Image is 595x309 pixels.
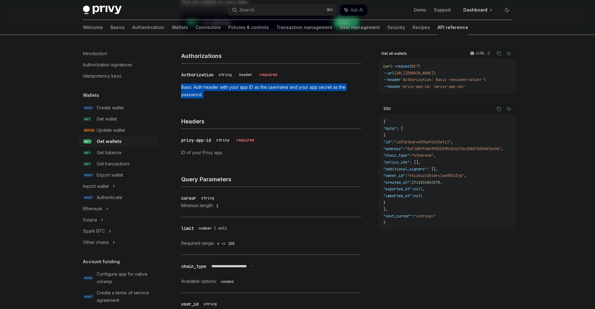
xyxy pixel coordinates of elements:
[412,187,414,192] span: :
[463,7,487,13] span: Dashboard
[396,126,403,131] span: : [
[199,226,227,231] span: number | null
[181,149,361,156] p: ID of your Privy app.
[78,169,158,181] a: POSTExport wallet
[216,138,229,143] span: string
[392,140,394,145] span: :
[413,20,430,35] a: Recipes
[83,294,94,299] span: POST
[83,227,105,235] div: Spark BTC
[83,6,122,14] img: dark logo
[458,5,497,15] a: Dashboard
[234,137,257,143] div: required
[181,72,214,78] div: Authorization
[495,50,503,58] button: Copy the contents from the code block
[502,5,512,15] button: Toggle dark mode
[501,146,503,151] span: ,
[392,64,412,69] span: --request
[83,205,102,212] div: Ethereum
[181,225,194,231] div: limit
[383,160,409,165] span: "policy_ids"
[505,50,513,58] button: Ask AI
[383,214,412,219] span: "next_cursor"
[83,106,94,110] span: POST
[78,269,158,287] a: POSTConfigure app for native onramp
[383,153,409,158] span: "chain_type"
[440,180,442,185] span: ,
[239,72,252,77] span: header
[83,195,94,200] span: POST
[181,52,361,60] h4: Authorizations
[383,173,405,178] span: "owner_id"
[83,92,99,99] h5: Wallets
[383,146,403,151] span: "address"
[97,194,122,201] div: Authenticate
[97,126,125,134] div: Update wallet
[181,137,211,143] div: privy-app-id
[340,20,380,35] a: User management
[83,276,94,280] span: POST
[405,146,501,151] span: "0xF1DBff66C993EE895C8cb176c30b07A559d76496"
[218,278,236,285] code: cosmos
[97,270,154,285] div: Configure app for native onramp
[181,195,196,201] div: cursor
[412,180,440,185] span: 1741834854578
[78,102,158,113] a: POSTCreate wallet
[495,105,503,113] button: Copy the contents from the code block
[78,59,158,70] a: Authorization signatures
[505,105,513,113] button: Ask AI
[83,173,94,178] span: POST
[78,125,158,136] a: PATCHUpdate wallet
[383,220,385,225] span: }
[412,153,433,158] span: "ethereum"
[434,7,451,13] a: Support
[78,287,158,306] a: POSTCreate a terms of service agreement
[327,7,333,12] span: ⌘ K
[97,149,122,156] div: Get balance
[340,4,367,16] button: Ask AI
[181,240,361,247] div: Required range:
[257,72,280,78] div: required
[83,216,97,224] div: Solana
[83,72,121,80] div: Idempotency keys
[196,20,221,35] a: Connectors
[383,126,396,131] span: "data"
[405,173,407,178] span: :
[407,173,464,178] span: "rkiz0ivz254drv1xw982v3jq"
[433,71,436,76] span: \
[383,167,427,172] span: "additional_signers"
[412,193,414,198] span: :
[401,77,484,82] span: 'Authorization: Basic <encoded-value>'
[110,20,125,35] a: Basics
[97,104,124,112] div: Create wallet
[414,193,423,198] span: null
[214,203,221,209] code: 1
[414,7,426,13] a: Demo
[423,187,425,192] span: ,
[476,51,485,56] p: cURL
[181,301,199,307] div: user_id
[451,140,453,145] span: ,
[467,48,493,59] button: cURL
[181,278,361,285] div: Available options:
[276,20,332,35] a: Transaction management
[381,105,393,112] div: 200
[78,48,158,59] a: Introduction
[83,50,107,57] div: Introduction
[83,139,92,144] span: GET
[383,71,394,76] span: --url
[414,214,436,219] span: "<string>"
[204,302,217,307] span: string
[383,77,401,82] span: --header
[228,20,269,35] a: Policies & controls
[394,71,433,76] span: [URL][DOMAIN_NAME]
[83,117,92,121] span: GET
[394,140,451,145] span: "id2tptkqrxd39qo9j423etij"
[172,20,188,35] a: Wallets
[381,51,407,56] span: Get all wallets
[228,4,337,16] button: Search...⌘K
[412,214,414,219] span: :
[201,196,214,201] span: string
[427,167,438,172] span: : [],
[383,187,412,192] span: "exported_at"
